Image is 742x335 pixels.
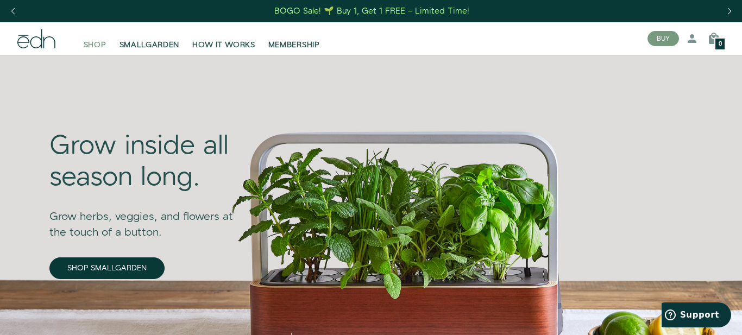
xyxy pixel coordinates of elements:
[274,3,471,20] a: BOGO Sale! 🌱 Buy 1, Get 1 FREE – Limited Time!
[49,131,249,193] div: Grow inside all season long.
[274,5,469,17] div: BOGO Sale! 🌱 Buy 1, Get 1 FREE – Limited Time!
[113,27,186,50] a: SMALLGARDEN
[77,27,113,50] a: SHOP
[84,40,106,50] span: SHOP
[186,27,261,50] a: HOW IT WORKS
[120,40,180,50] span: SMALLGARDEN
[268,40,320,50] span: MEMBERSHIP
[49,194,249,241] div: Grow herbs, veggies, and flowers at the touch of a button.
[647,31,679,46] button: BUY
[719,41,722,47] span: 0
[49,257,165,279] a: SHOP SMALLGARDEN
[262,27,326,50] a: MEMBERSHIP
[192,40,255,50] span: HOW IT WORKS
[662,302,731,330] iframe: Opens a widget where you can find more information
